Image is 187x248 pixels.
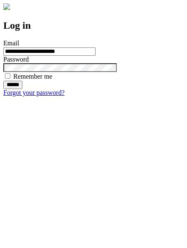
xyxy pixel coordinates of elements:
a: Forgot your password? [3,89,64,96]
img: logo-4e3dc11c47720685a147b03b5a06dd966a58ff35d612b21f08c02c0306f2b779.png [3,3,10,10]
label: Remember me [13,73,52,80]
h2: Log in [3,20,184,31]
label: Email [3,40,19,47]
label: Password [3,56,29,63]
